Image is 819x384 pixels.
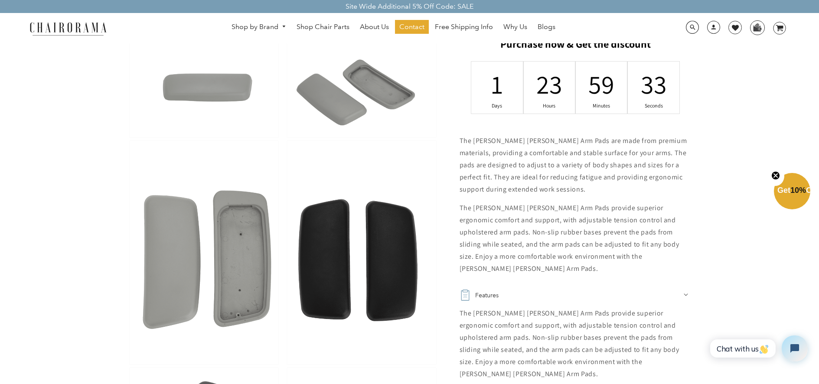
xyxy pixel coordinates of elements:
[460,38,692,55] h2: Purchase now & Get the discount
[148,20,639,36] nav: DesktopNavigation
[492,67,503,101] div: 1
[774,174,810,210] div: Get10%OffClose teaser
[544,67,555,101] div: 23
[395,20,429,34] a: Contact
[460,135,692,195] p: The [PERSON_NAME] [PERSON_NAME] Arm Pads are made from premium materials, providing a comfortable...
[460,307,692,380] div: The [PERSON_NAME] [PERSON_NAME] Arm Pads provide superior ergonomic comfort and support, with adj...
[777,186,817,195] span: Get Off
[538,23,555,32] span: Blogs
[431,20,497,34] a: Free Shipping Info
[596,102,607,109] div: Minutes
[460,283,692,307] summary: Features
[533,20,560,34] a: Blogs
[360,23,389,32] span: About Us
[648,102,659,109] div: Seconds
[399,23,424,32] span: Contact
[435,23,493,32] span: Free Shipping Info
[596,67,607,101] div: 59
[767,166,784,186] button: Close teaser
[25,21,111,36] img: chairorama
[292,20,354,34] a: Shop Chair Parts
[356,20,393,34] a: About Us
[790,186,806,195] span: 10%
[503,23,527,32] span: Why Us
[648,67,659,101] div: 33
[227,20,290,34] a: Shop by Brand
[130,141,278,364] img: Replacement Arm Pad For Haworth Zody - chairorama
[544,102,555,109] div: Hours
[460,203,679,273] span: The [PERSON_NAME] [PERSON_NAME] Arm Pads provide superior ergonomic comfort and support, with adj...
[492,102,503,109] div: Days
[297,23,349,32] span: Shop Chair Parts
[750,21,764,34] img: WhatsApp_Image_2024-07-12_at_16.23.01.webp
[499,20,532,34] a: Why Us
[130,38,278,137] img: Replacement Arm Pad For Haworth Zody - chairorama
[287,38,436,137] img: Replacement Arm Pad For Haworth Zody - chairorama
[287,141,436,364] img: Replacement Arm Pad For Haworth Zody - chairorama
[701,328,815,369] iframe: Tidio Chat
[475,289,499,301] h2: Features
